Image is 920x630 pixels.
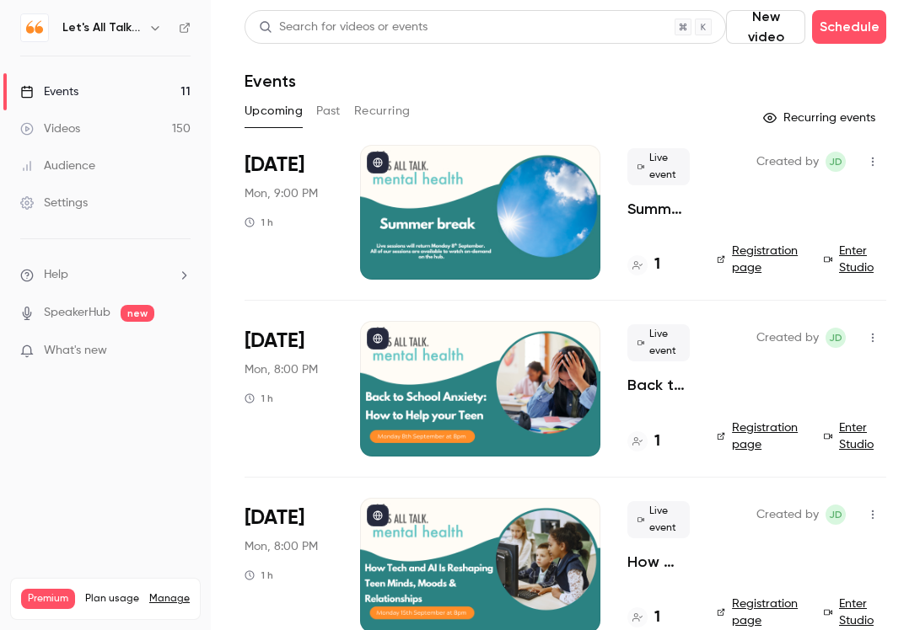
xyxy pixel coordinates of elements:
span: Mon, 8:00 PM [245,361,318,378]
span: JD [829,152,842,172]
a: 1 [627,430,660,453]
span: [DATE] [245,328,304,355]
a: Registration page [717,243,804,276]
span: [DATE] [245,505,304,531]
span: Live event [627,324,690,361]
a: Manage [149,592,190,606]
a: Registration page [717,419,804,453]
span: [DATE] [245,152,304,179]
span: Created by [756,328,819,348]
div: 1 h [245,216,273,229]
button: Upcoming [245,98,303,125]
div: Events [20,83,78,100]
div: Videos [20,120,80,137]
span: Plan usage [85,592,139,606]
span: Mon, 9:00 PM [245,185,318,202]
span: Jenni Dunn [826,505,846,525]
button: Recurring events [756,104,886,131]
span: What's new [44,342,107,360]
span: Live event [627,501,690,538]
h6: Let's All Talk Mental Health [62,19,142,36]
span: new [121,305,154,322]
a: SpeakerHub [44,304,110,322]
a: Enter Studio [824,243,886,276]
span: Mon, 8:00 PM [245,538,318,555]
span: Created by [756,152,819,172]
span: JD [829,328,842,348]
span: Premium [21,589,75,609]
a: Enter Studio [824,419,886,453]
div: Sep 1 Mon, 9:00 PM (Europe/London) [245,145,333,280]
div: 1 h [245,569,273,582]
h4: 1 [654,254,660,276]
button: Schedule [812,10,886,44]
span: Created by [756,505,819,525]
div: Settings [20,195,88,211]
a: Enter Studio [824,595,886,629]
h1: Events [245,71,296,91]
span: Help [44,266,68,284]
a: 1 [627,254,660,276]
li: help-dropdown-opener [20,266,191,284]
button: New video [726,10,805,44]
span: Jenni Dunn [826,152,846,172]
div: Audience [20,157,95,174]
a: Summer Break [627,199,690,219]
a: How Tech and AI Is Reshaping Teen Minds, Moods & Relationships [627,552,690,572]
div: Sep 8 Mon, 8:00 PM (Europe/London) [245,321,333,456]
a: Registration page [717,595,804,629]
button: Recurring [354,98,411,125]
h4: 1 [654,606,660,629]
a: 1 [627,606,660,629]
h4: 1 [654,430,660,453]
span: Jenni Dunn [826,328,846,348]
span: JD [829,505,842,525]
span: Live event [627,148,690,185]
button: Past [316,98,341,125]
div: 1 h [245,392,273,405]
a: Back to School Anxiety: How to Help your Teen [627,375,690,395]
img: Let's All Talk Mental Health [21,14,48,41]
div: Search for videos or events [259,19,428,36]
iframe: Noticeable Trigger [170,344,191,359]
